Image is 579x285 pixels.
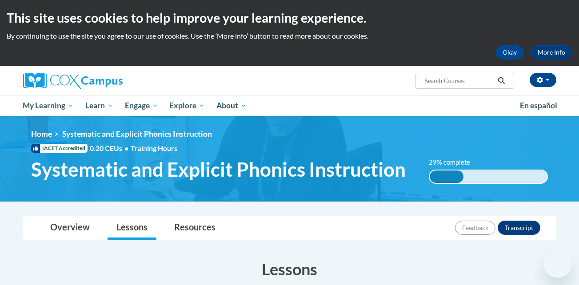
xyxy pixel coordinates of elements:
h2: This site uses cookies to help improve your learning experience. [7,9,572,27]
button: Transcript [498,221,540,235]
span: Explore [169,100,205,111]
a: Learn [80,95,119,116]
a: Resources [165,216,224,240]
a: About [211,95,252,116]
a: Cox Campus [23,73,192,89]
label: 29% complete [429,158,480,167]
span: • [124,144,128,152]
button: Feedback [455,221,495,235]
span: Systematic and Explicit Phonics Instruction [31,158,406,181]
a: Overview [41,216,99,240]
a: Lessons [108,216,156,240]
h3: Lessons [23,258,556,280]
div: 29% complete [430,170,464,183]
span: About [216,100,247,111]
span: Engage [125,100,158,111]
a: More Info [531,45,572,59]
span: My Learning [23,100,74,111]
span: IACET Accredited [31,144,88,153]
a: Explore [164,95,211,116]
a: Home [31,129,52,139]
span: Learn [85,100,113,111]
span: 0.20 CEUs [90,143,131,153]
input: Search Courses [423,75,495,86]
button: Search [495,75,508,86]
iframe: Button to launch messaging window [543,249,572,278]
a: My Learning [17,95,80,116]
button: Account Settings [530,73,556,87]
span: En español [520,101,557,110]
img: Cox Campus [23,73,123,89]
span: Training Hours [131,144,177,152]
button: Okay [495,45,524,59]
span: Systematic and Explicit Phonics Instruction [62,129,212,139]
a: En español [514,96,563,115]
a: Engage [119,95,164,116]
div: Main menu [10,95,570,116]
p: By continuing to use the site you agree to our use of cookies. Use the ‘More info’ button to read... [7,31,572,41]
